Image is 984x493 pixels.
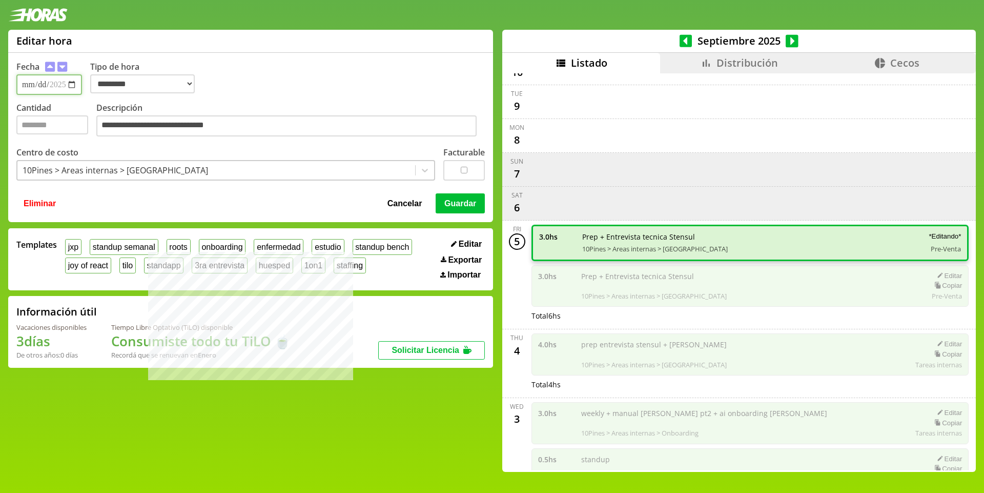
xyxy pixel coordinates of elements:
[254,239,303,255] button: enfermedad
[571,56,607,70] span: Listado
[443,147,485,158] label: Facturable
[256,258,293,273] button: huesped
[509,132,525,148] div: 8
[511,89,523,98] div: Tue
[16,323,87,332] div: Vacaciones disponibles
[692,34,786,48] span: Septiembre 2025
[378,341,485,360] button: Solicitar Licencia
[509,411,525,427] div: 3
[16,239,57,250] span: Templates
[509,166,525,182] div: 7
[16,115,88,134] input: Cantidad
[531,311,969,321] div: Total 6 hs
[384,193,425,213] button: Cancelar
[65,239,81,255] button: jxp
[353,239,413,255] button: standup bench
[16,350,87,360] div: De otros años: 0 días
[96,115,477,137] textarea: Descripción
[119,258,136,273] button: tilo
[448,239,485,249] button: Editar
[509,200,525,216] div: 6
[510,157,523,166] div: Sun
[531,380,969,389] div: Total 4 hs
[334,258,366,273] button: staffing
[447,270,481,280] span: Importar
[459,240,482,249] span: Editar
[438,255,485,265] button: Exportar
[90,74,195,93] select: Tipo de hora
[890,56,919,70] span: Cecos
[16,61,39,72] label: Fecha
[23,165,208,176] div: 10Pines > Areas internas > [GEOGRAPHIC_DATA]
[16,34,72,48] h1: Editar hora
[502,73,976,470] div: scrollable content
[436,193,485,213] button: Guardar
[199,239,246,255] button: onboarding
[510,333,523,342] div: Thu
[198,350,216,360] b: Enero
[312,239,344,255] button: estudio
[16,147,78,158] label: Centro de costo
[111,323,291,332] div: Tiempo Libre Optativo (TiLO) disponible
[111,350,291,360] div: Recordá que se renuevan en
[96,102,485,140] label: Descripción
[192,258,248,273] button: 3ra entrevista
[716,56,778,70] span: Distribución
[448,255,482,265] span: Exportar
[167,239,191,255] button: roots
[20,193,59,213] button: Eliminar
[16,332,87,350] h1: 3 días
[509,233,525,250] div: 5
[65,258,111,273] button: joy of react
[509,342,525,359] div: 4
[511,191,523,200] div: Sat
[301,258,325,273] button: 1on1
[111,332,291,350] h1: Consumiste todo tu TiLO 🍵
[510,402,524,411] div: Wed
[144,258,183,273] button: standapp
[392,346,459,354] span: Solicitar Licencia
[509,98,525,114] div: 9
[90,61,203,95] label: Tipo de hora
[90,239,158,255] button: standup semanal
[513,225,521,233] div: Fri
[16,305,97,319] h2: Información útil
[509,123,524,132] div: Mon
[8,8,68,22] img: logotipo
[16,102,96,140] label: Cantidad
